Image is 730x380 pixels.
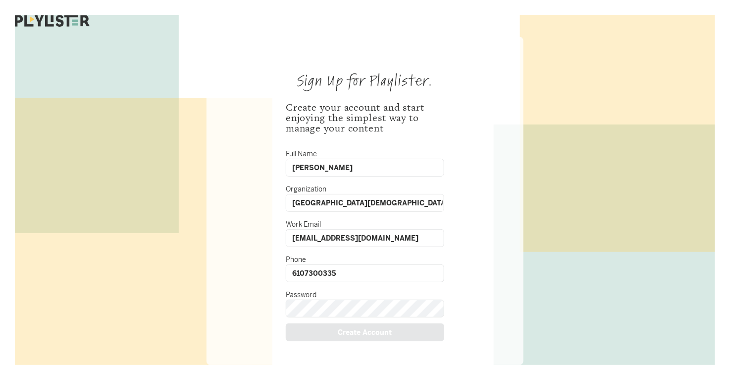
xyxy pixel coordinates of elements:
[286,291,444,298] div: Password
[286,221,444,228] div: Work Email
[286,264,444,282] input: Phone
[286,102,444,133] div: Create your account and start enjoying the simplest way to manage your content
[286,229,444,247] input: Work Email
[286,159,444,177] input: Full Name
[286,256,444,263] div: Phone
[286,323,444,341] div: Create Account
[297,74,433,88] div: Sign Up for Playlister.
[286,186,444,192] div: Organization
[286,300,444,317] input: Password
[286,194,444,212] input: Organization
[286,150,444,157] div: Full Name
